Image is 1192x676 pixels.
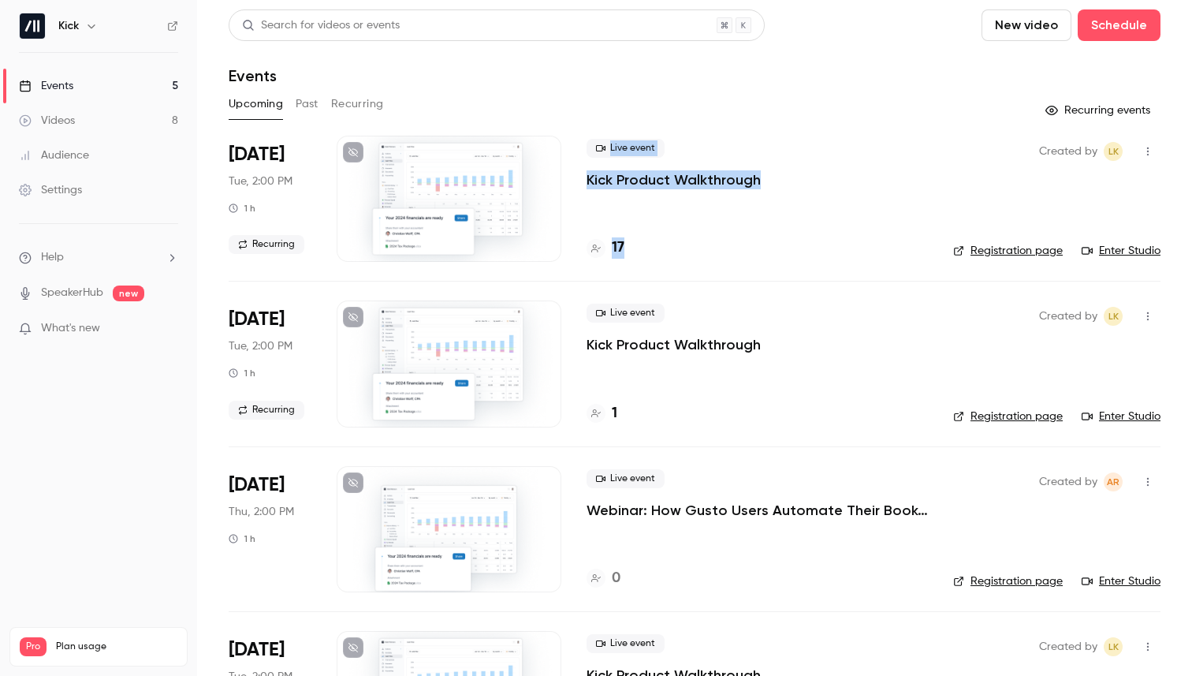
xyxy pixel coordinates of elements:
[41,249,64,266] span: Help
[229,142,285,167] span: [DATE]
[982,9,1071,41] button: New video
[1082,243,1160,259] a: Enter Studio
[229,92,283,117] button: Upcoming
[229,301,311,427] div: Sep 2 Tue, 11:00 AM (America/Los Angeles)
[953,243,1063,259] a: Registration page
[229,401,304,420] span: Recurring
[1104,307,1123,326] span: Logan Kieller
[242,17,400,34] div: Search for videos or events
[1108,307,1119,326] span: LK
[229,532,255,545] div: 1 h
[331,92,384,117] button: Recurring
[19,249,178,266] li: help-dropdown-opener
[587,170,761,189] a: Kick Product Walkthrough
[587,568,620,589] a: 0
[953,409,1063,424] a: Registration page
[1039,637,1097,656] span: Created by
[229,338,292,354] span: Tue, 2:00 PM
[1039,472,1097,491] span: Created by
[1038,98,1160,123] button: Recurring events
[19,182,82,198] div: Settings
[296,92,318,117] button: Past
[41,285,103,301] a: SpeakerHub
[587,403,617,424] a: 1
[229,235,304,254] span: Recurring
[20,637,47,656] span: Pro
[229,472,285,498] span: [DATE]
[1104,472,1123,491] span: Andrew Roth
[56,641,177,653] span: Plan usage
[587,139,665,158] span: Live event
[612,403,617,424] h4: 1
[229,136,311,262] div: Aug 26 Tue, 11:00 AM (America/Los Angeles)
[19,78,73,94] div: Events
[587,634,665,653] span: Live event
[1082,573,1160,589] a: Enter Studio
[229,66,277,85] h1: Events
[612,568,620,589] h4: 0
[1108,637,1119,656] span: LK
[229,202,255,215] div: 1 h
[113,286,144,301] span: new
[58,18,79,34] h6: Kick
[19,113,75,129] div: Videos
[20,13,45,39] img: Kick
[229,307,285,332] span: [DATE]
[229,174,292,189] span: Tue, 2:00 PM
[587,304,665,323] span: Live event
[612,237,624,259] h4: 17
[1107,472,1119,491] span: AR
[1078,9,1160,41] button: Schedule
[1108,142,1119,161] span: LK
[587,335,761,354] a: Kick Product Walkthrough
[587,501,928,520] a: Webinar: How Gusto Users Automate Their Books with Kick
[1104,637,1123,656] span: Logan Kieller
[41,320,100,337] span: What's new
[1039,307,1097,326] span: Created by
[19,148,89,163] div: Audience
[587,237,624,259] a: 17
[229,367,255,379] div: 1 h
[953,573,1063,589] a: Registration page
[229,504,294,520] span: Thu, 2:00 PM
[1082,409,1160,424] a: Enter Studio
[1039,142,1097,161] span: Created by
[229,466,311,592] div: Sep 4 Thu, 11:00 AM (America/Los Angeles)
[229,637,285,663] span: [DATE]
[587,469,665,488] span: Live event
[1104,142,1123,161] span: Logan Kieller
